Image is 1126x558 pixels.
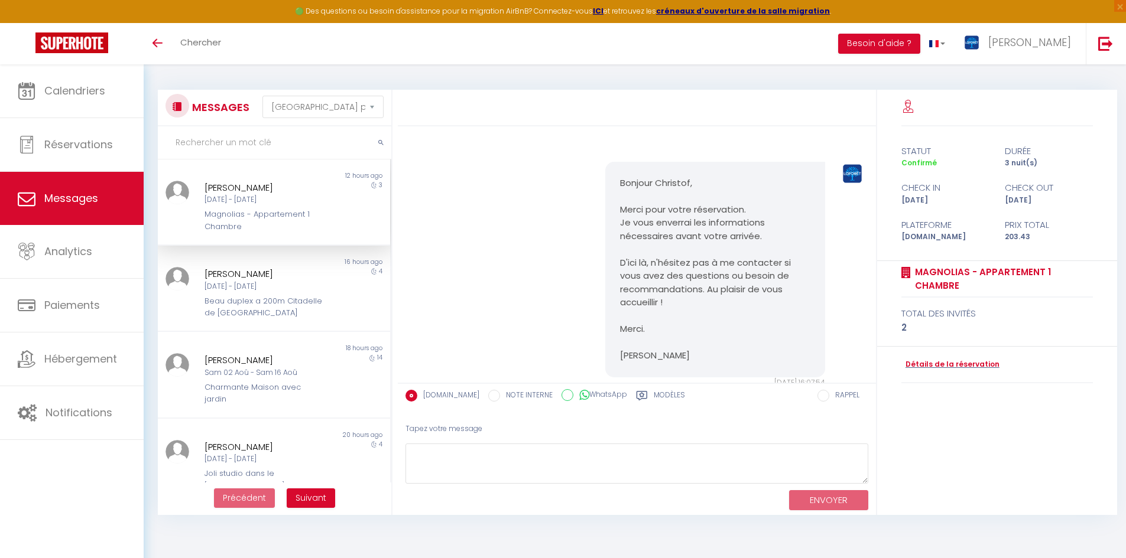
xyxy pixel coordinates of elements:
[620,322,810,336] p: Merci.
[963,34,981,51] img: ...
[205,353,325,367] div: [PERSON_NAME]
[405,415,868,443] div: Tapez votre message
[988,35,1071,50] span: [PERSON_NAME]
[44,137,113,152] span: Réservations
[158,126,391,159] input: Rechercher un mot clé
[205,281,325,292] div: [DATE] - [DATE]
[379,440,382,449] span: 4
[214,488,275,508] button: Previous
[901,306,1093,321] div: total des invités
[205,468,325,492] div: Joli studio dans le [GEOGRAPHIC_DATA]
[205,381,325,406] div: Charmante Maison avec jardin
[654,390,685,404] label: Modèles
[379,181,382,190] span: 3
[894,195,997,206] div: [DATE]
[620,349,810,363] p: [PERSON_NAME]
[620,203,810,217] p: Merci pour votre réservation.
[166,181,189,204] img: ...
[377,353,382,362] span: 14
[838,34,920,54] button: Besoin d'aide ?
[166,353,189,377] img: ...
[901,321,1093,335] div: 2
[789,490,868,511] button: ENVOYER
[180,36,221,48] span: Chercher
[287,488,335,508] button: Next
[841,162,864,185] img: ...
[894,181,997,195] div: check in
[605,377,825,389] div: [DATE] 16:07:54
[205,267,325,281] div: [PERSON_NAME]
[997,231,1101,243] div: 203.43
[997,181,1101,195] div: check out
[205,208,325,233] div: Magnolias - Appartement 1 Chambre
[46,405,112,420] span: Notifications
[417,390,479,403] label: [DOMAIN_NAME]
[901,359,1000,370] a: Détails de la réservation
[205,295,325,319] div: Beau duplex a 200m Citadelle de [GEOGRAPHIC_DATA]
[997,144,1101,158] div: durée
[593,6,603,16] a: ICI
[171,23,230,64] a: Chercher
[274,344,390,353] div: 18 hours ago
[205,453,325,465] div: [DATE] - [DATE]
[189,94,249,120] h3: MESSAGES
[901,158,937,168] span: Confirmé
[500,390,553,403] label: NOTE INTERNE
[894,231,997,243] div: [DOMAIN_NAME]
[44,298,100,312] span: Paiements
[274,430,390,440] div: 20 hours ago
[894,144,997,158] div: statut
[205,181,325,195] div: [PERSON_NAME]
[379,267,382,276] span: 4
[274,257,390,267] div: 16 hours ago
[166,267,189,291] img: ...
[656,6,830,16] a: créneaux d'ouverture de la salle migration
[166,440,189,464] img: ...
[1098,36,1113,51] img: logout
[620,177,810,190] p: Bonjour Christof,
[911,265,1093,293] a: Magnolias - Appartement 1 Chambre
[296,492,326,504] span: Suivant
[997,158,1101,169] div: 3 nuit(s)
[44,351,117,366] span: Hébergement
[997,195,1101,206] div: [DATE]
[573,389,627,402] label: WhatsApp
[205,367,325,378] div: Sam 02 Aoû - Sam 16 Aoû
[223,492,266,504] span: Précédent
[954,23,1086,64] a: ... [PERSON_NAME]
[44,191,98,205] span: Messages
[35,32,108,53] img: Super Booking
[829,390,859,403] label: RAPPEL
[997,218,1101,232] div: Prix total
[274,171,390,181] div: 12 hours ago
[44,244,92,259] span: Analytics
[894,218,997,232] div: Plateforme
[44,83,105,98] span: Calendriers
[205,194,325,205] div: [DATE] - [DATE]
[620,216,810,309] p: Je vous enverrai les informations nécessaires avant votre arrivée. D'ici là, n'hésitez pas à me c...
[205,440,325,454] div: [PERSON_NAME]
